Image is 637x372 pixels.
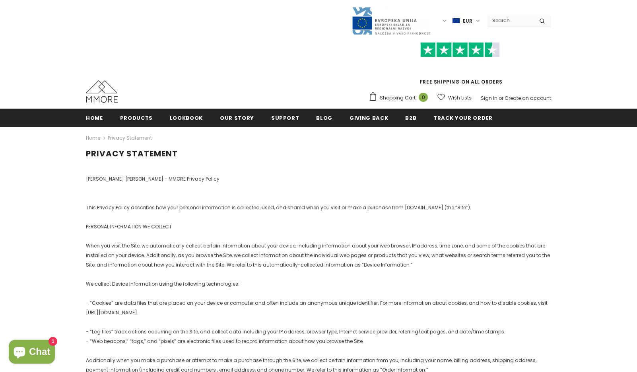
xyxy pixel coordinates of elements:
[369,46,551,85] span: FREE SHIPPING ON ALL ORDERS
[220,114,254,122] span: Our Story
[86,133,100,143] a: Home
[86,114,103,122] span: Home
[86,80,118,103] img: MMORE Cases
[505,95,551,101] a: Create an account
[271,114,299,122] span: support
[448,94,472,102] span: Wish Lists
[420,42,500,58] img: Trust Pilot Stars
[487,15,533,26] input: Search Site
[350,109,388,127] a: Giving back
[350,114,388,122] span: Giving back
[405,114,416,122] span: B2B
[316,109,332,127] a: Blog
[86,148,178,159] span: Privacy statement
[120,109,153,127] a: Products
[170,109,203,127] a: Lookbook
[316,114,332,122] span: Blog
[86,109,103,127] a: Home
[120,114,153,122] span: Products
[369,92,432,104] a: Shopping Cart 0
[170,114,203,122] span: Lookbook
[220,109,254,127] a: Our Story
[419,93,428,102] span: 0
[352,17,431,24] a: Javni Razpis
[86,174,551,184] p: [PERSON_NAME] [PERSON_NAME] - MMORE Privacy Policy
[463,17,472,25] span: EUR
[437,91,472,105] a: Wish Lists
[405,109,416,127] a: B2B
[6,340,57,366] inbox-online-store-chat: Shopify online store chat
[380,94,416,102] span: Shopping Cart
[481,95,497,101] a: Sign In
[499,95,503,101] span: or
[108,133,152,143] span: Privacy statement
[271,109,299,127] a: support
[352,6,431,35] img: Javni Razpis
[433,114,492,122] span: Track your order
[369,57,551,78] iframe: Customer reviews powered by Trustpilot
[433,109,492,127] a: Track your order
